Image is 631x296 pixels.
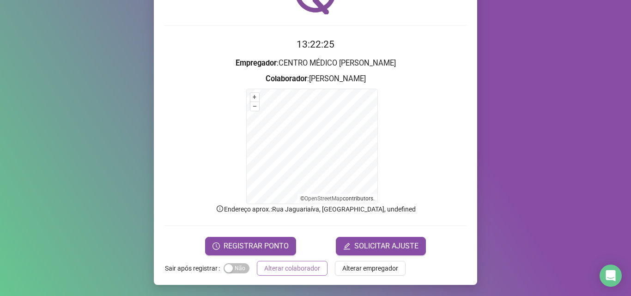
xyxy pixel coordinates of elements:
span: REGISTRAR PONTO [224,241,289,252]
button: Alterar empregador [335,261,406,276]
h3: : [PERSON_NAME] [165,73,466,85]
span: Alterar colaborador [264,263,320,273]
p: Endereço aprox. : Rua Jaguariaíva, [GEOGRAPHIC_DATA], undefined [165,204,466,214]
label: Sair após registrar [165,261,224,276]
div: Open Intercom Messenger [600,265,622,287]
span: info-circle [216,205,224,213]
li: © contributors. [300,195,375,202]
button: REGISTRAR PONTO [205,237,296,255]
button: + [250,93,259,102]
button: – [250,102,259,111]
span: SOLICITAR AJUSTE [354,241,419,252]
strong: Empregador [236,59,277,67]
h3: : CENTRO MÉDICO [PERSON_NAME] [165,57,466,69]
button: Alterar colaborador [257,261,328,276]
button: editSOLICITAR AJUSTE [336,237,426,255]
time: 13:22:25 [297,39,334,50]
span: edit [343,242,351,250]
strong: Colaborador [266,74,307,83]
a: OpenStreetMap [304,195,343,202]
span: Alterar empregador [342,263,398,273]
span: clock-circle [212,242,220,250]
